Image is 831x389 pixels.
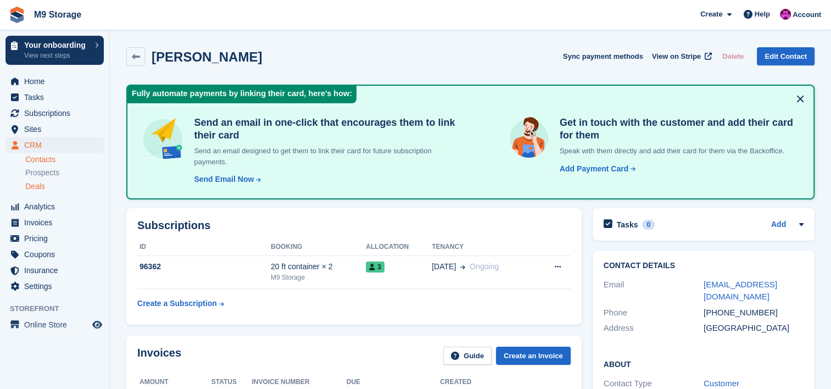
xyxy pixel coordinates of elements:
h4: Send an email in one-click that encourages them to link their card [189,116,462,141]
img: get-in-touch-e3e95b6451f4e49772a6039d3abdde126589d6f45a760754adfa51be33bf0f70.svg [507,116,551,160]
p: Your onboarding [24,41,90,49]
a: Contacts [25,154,104,165]
span: View on Stripe [652,51,701,62]
div: 20 ft container × 2 [271,261,366,273]
a: Add Payment Card [555,163,637,175]
div: Email [604,279,704,303]
span: Sites [24,121,90,137]
th: ID [137,238,271,256]
div: 0 [642,220,655,230]
a: menu [5,215,104,230]
a: Deals [25,181,104,192]
span: Account [793,9,821,20]
span: CRM [24,137,90,153]
h2: Contact Details [604,262,804,270]
img: send-email-b5881ef4c8f827a638e46e229e590028c7e36e3a6c99d2365469aff88783de13.svg [141,116,185,161]
img: John Doyle [780,9,791,20]
a: menu [5,263,104,278]
a: Create an Invoice [496,347,571,365]
a: View on Stripe [648,47,714,65]
a: menu [5,105,104,121]
h2: Subscriptions [137,219,571,232]
a: menu [5,90,104,105]
a: menu [5,74,104,89]
th: Booking [271,238,366,256]
p: Send an email designed to get them to link their card for future subscription payments. [189,146,462,167]
span: Pricing [24,231,90,246]
h2: About [604,358,804,369]
a: Prospects [25,167,104,179]
a: Your onboarding View next steps [5,36,104,65]
a: Guide [443,347,492,365]
a: Customer [704,379,739,388]
th: Tenancy [432,238,535,256]
button: Delete [718,47,748,65]
div: Add Payment Card [560,163,628,175]
span: Ongoing [470,262,499,271]
span: Coupons [24,247,90,262]
span: Online Store [24,317,90,332]
a: menu [5,137,104,153]
span: Tasks [24,90,90,105]
a: menu [5,247,104,262]
span: Insurance [24,263,90,278]
div: M9 Storage [271,273,366,282]
div: 96362 [137,261,271,273]
a: Add [771,219,786,231]
p: Speak with them directly and add their card for them via the Backoffice. [555,146,800,157]
span: Analytics [24,199,90,214]
span: Help [755,9,770,20]
span: 3 [366,262,384,273]
span: Deals [25,181,45,192]
a: [EMAIL_ADDRESS][DOMAIN_NAME] [704,280,777,302]
span: [DATE] [432,261,456,273]
span: Invoices [24,215,90,230]
img: stora-icon-8386f47178a22dfd0bd8f6a31ec36ba5ce8667c1dd55bd0f319d3a0aa187defe.svg [9,7,25,23]
a: M9 Storage [30,5,86,24]
a: Create a Subscription [137,293,224,314]
th: Allocation [366,238,432,256]
p: View next steps [24,51,90,60]
div: Fully automate payments by linking their card, here's how: [127,86,356,103]
span: Settings [24,279,90,294]
span: Create [700,9,722,20]
a: Edit Contact [757,47,815,65]
a: Preview store [91,318,104,331]
div: [PHONE_NUMBER] [704,307,804,319]
button: Sync payment methods [563,47,643,65]
h2: Tasks [617,220,638,230]
a: menu [5,199,104,214]
a: menu [5,317,104,332]
div: Create a Subscription [137,298,217,309]
h2: [PERSON_NAME] [152,49,262,64]
span: Storefront [10,303,109,314]
span: Prospects [25,168,59,178]
h4: Get in touch with the customer and add their card for them [555,116,800,141]
a: menu [5,279,104,294]
span: Home [24,74,90,89]
h2: Invoices [137,347,181,365]
span: Subscriptions [24,105,90,121]
div: Phone [604,307,704,319]
div: Address [604,322,704,335]
a: menu [5,121,104,137]
div: [GEOGRAPHIC_DATA] [704,322,804,335]
div: Send Email Now [194,174,254,185]
a: menu [5,231,104,246]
